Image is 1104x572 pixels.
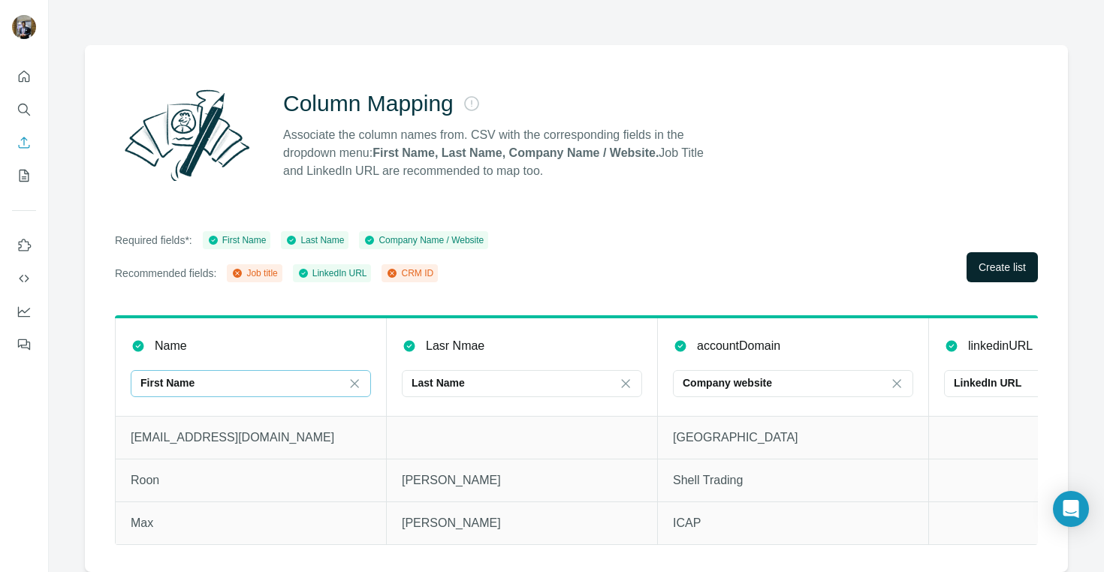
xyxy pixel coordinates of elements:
p: LinkedIn URL [954,375,1021,390]
div: First Name [207,233,267,247]
p: accountDomain [697,337,780,355]
button: Quick start [12,63,36,90]
p: Lasr Nmae [426,337,484,355]
div: LinkedIn URL [297,266,367,280]
button: Dashboard [12,298,36,325]
p: Shell Trading [673,471,913,489]
p: [PERSON_NAME] [402,471,642,489]
p: Required fields*: [115,233,192,248]
button: My lists [12,162,36,189]
button: Feedback [12,331,36,358]
h2: Column Mapping [283,90,454,117]
div: Company Name / Website [363,233,484,247]
div: Last Name [285,233,344,247]
p: linkedinURL [968,337,1033,355]
p: Recommended fields: [115,266,216,281]
strong: First Name, Last Name, Company Name / Website. [373,146,659,159]
p: ICAP [673,514,913,532]
button: Use Surfe on LinkedIn [12,232,36,259]
p: [EMAIL_ADDRESS][DOMAIN_NAME] [131,429,371,447]
p: Name [155,337,187,355]
div: Job title [231,266,277,280]
p: Roon [131,471,371,489]
p: Associate the column names from. CSV with the corresponding fields in the dropdown menu: Job Titl... [283,126,717,180]
p: Last Name [412,375,465,390]
button: Use Surfe API [12,265,36,292]
button: Create list [967,252,1038,282]
div: Open Intercom Messenger [1053,491,1089,527]
div: CRM ID [386,266,433,280]
button: Enrich CSV [12,129,36,156]
p: Max [131,514,371,532]
p: First Name [140,375,195,390]
img: Avatar [12,15,36,39]
p: [PERSON_NAME] [402,514,642,532]
p: Company website [683,375,772,390]
img: Surfe Illustration - Column Mapping [115,81,259,189]
span: Create list [979,260,1026,275]
p: [GEOGRAPHIC_DATA] [673,429,913,447]
button: Search [12,96,36,123]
